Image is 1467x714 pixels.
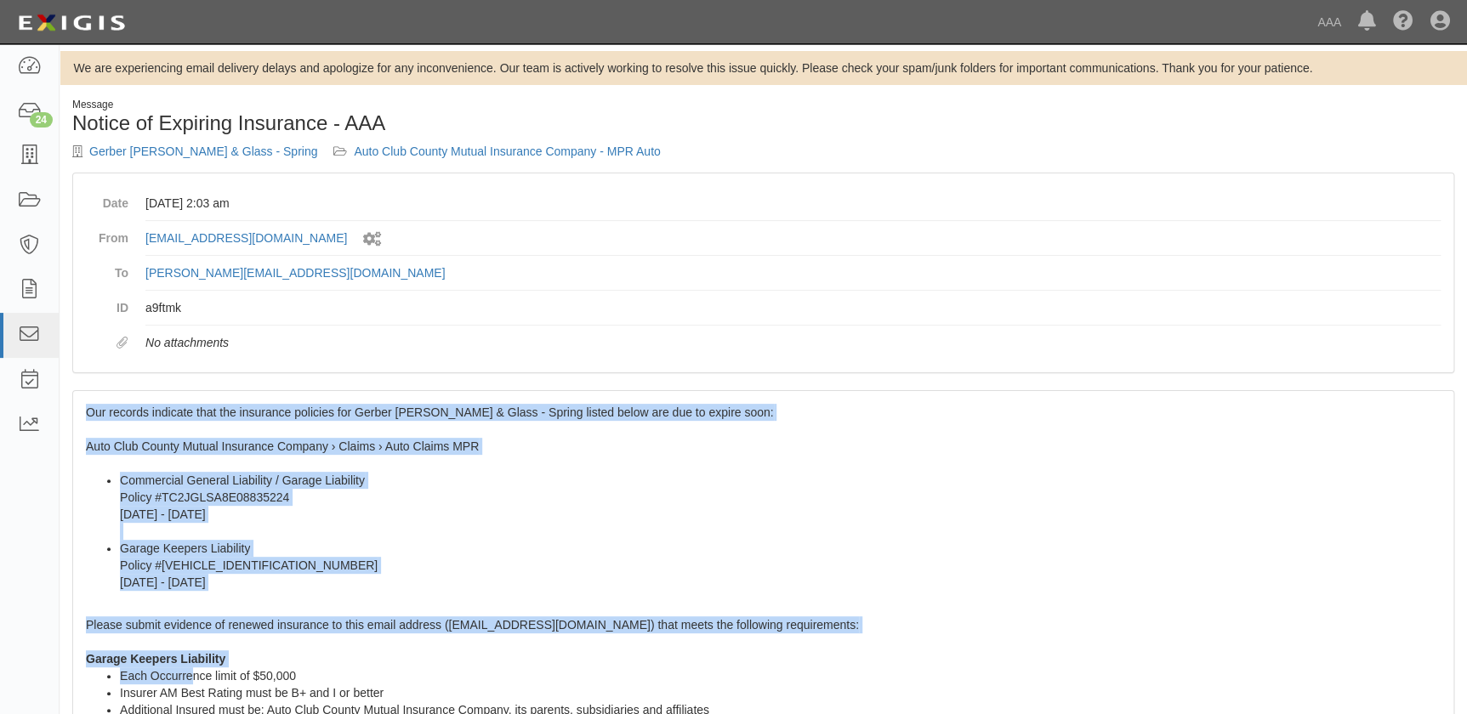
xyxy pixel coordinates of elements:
a: [PERSON_NAME][EMAIL_ADDRESS][DOMAIN_NAME] [145,266,445,280]
div: We are experiencing email delivery delays and apologize for any inconvenience. Our team is active... [60,59,1467,76]
em: No attachments [145,336,229,349]
dd: [DATE] 2:03 am [145,186,1441,221]
dt: To [86,256,128,281]
dd: a9ftmk [145,291,1441,326]
dt: ID [86,291,128,316]
li: Commercial General Liability / Garage Liability Policy #TC2JGLSA8E08835224 [DATE] - [DATE] [120,472,1441,540]
a: Auto Club County Mutual Insurance Company - MPR Auto [354,144,660,158]
a: Gerber [PERSON_NAME] & Glass - Spring [89,144,317,158]
dt: From [86,221,128,246]
li: Insurer AM Best Rating must be B+ and I or better [120,684,1441,701]
a: AAA [1309,5,1350,39]
img: logo-5460c22ac91f19d4615b14bd174203de0afe785f0fc80cf4dbbc73dc1793850b.png [13,8,130,38]
h1: Notice of Expiring Insurance - AAA [72,112,751,134]
a: [EMAIL_ADDRESS][DOMAIN_NAME] [145,231,347,245]
strong: Garage Keepers Liability [86,652,225,666]
div: 24 [30,112,53,127]
i: Help Center - Complianz [1393,12,1413,32]
i: Attachments [117,337,128,349]
li: Garage Keepers Liability Policy #[VEHICLE_IDENTIFICATION_NUMBER] [DATE] - [DATE] [120,540,1441,591]
i: Sent by system workflow [363,232,381,246]
dt: Date [86,186,128,212]
div: Message [72,98,751,112]
li: Each Occurrence limit of $50,000 [120,667,1441,684]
